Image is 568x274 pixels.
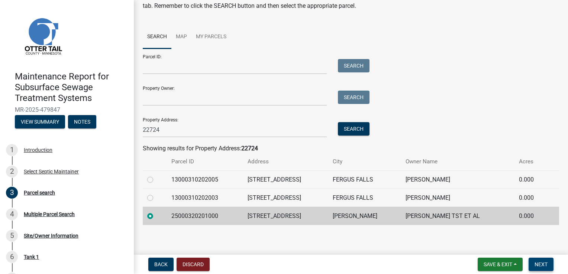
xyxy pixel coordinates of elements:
div: 5 [6,230,18,242]
td: [STREET_ADDRESS] [243,207,328,225]
td: [PERSON_NAME] [328,207,401,225]
a: Map [171,25,191,49]
td: 0.000 [514,189,547,207]
td: 0.000 [514,170,547,189]
button: Search [338,91,369,104]
strong: 22724 [241,145,258,152]
td: 13000310202003 [167,189,243,207]
wm-modal-confirm: Summary [15,120,65,125]
div: Tank 1 [24,254,39,260]
div: Site/Owner Information [24,233,78,238]
td: [PERSON_NAME] [401,189,514,207]
h4: Maintenance Report for Subsurface Sewage Treatment Systems [15,71,128,103]
td: FERGUS FALLS [328,189,401,207]
td: 0.000 [514,207,547,225]
span: Back [154,261,168,267]
button: Next [529,258,554,271]
div: 6 [6,251,18,263]
a: My Parcels [191,25,231,49]
th: Acres [514,153,547,170]
button: Search [338,59,369,72]
div: 1 [6,144,18,156]
wm-modal-confirm: Notes [68,120,96,125]
div: 2 [6,166,18,177]
div: Showing results for Property Address: [143,144,559,153]
div: Select Septic Maintainer [24,169,79,174]
td: 25000320201000 [167,207,243,225]
button: Back [148,258,174,271]
div: Multiple Parcel Search [24,212,75,217]
span: MR-2025-479847 [15,106,119,113]
img: Otter Tail County, Minnesota [15,8,71,63]
th: Owner Name [401,153,514,170]
span: Save & Exit [484,261,512,267]
td: [STREET_ADDRESS] [243,170,328,189]
button: View Summary [15,115,65,128]
button: Save & Exit [478,258,523,271]
td: [PERSON_NAME] [401,170,514,189]
a: Search [143,25,171,49]
th: City [328,153,401,170]
span: Next [535,261,548,267]
button: Search [338,122,369,136]
button: Notes [68,115,96,128]
th: Address [243,153,328,170]
td: [PERSON_NAME] TST ET AL [401,207,514,225]
th: Parcel ID [167,153,243,170]
td: FERGUS FALLS [328,170,401,189]
div: 4 [6,208,18,220]
td: [STREET_ADDRESS] [243,189,328,207]
div: Introduction [24,147,52,153]
div: Parcel search [24,190,55,195]
button: Discard [177,258,210,271]
td: 13000310202005 [167,170,243,189]
div: 3 [6,187,18,199]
